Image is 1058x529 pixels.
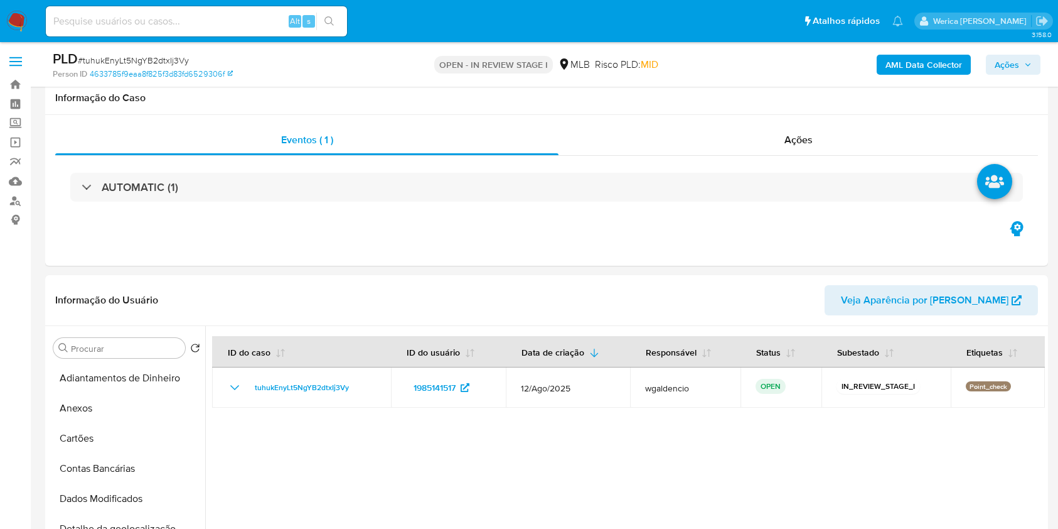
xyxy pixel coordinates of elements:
[48,363,205,393] button: Adiantamentos de Dinheiro
[885,55,962,75] b: AML Data Collector
[841,285,1008,315] span: Veja Aparência por [PERSON_NAME]
[53,48,78,68] b: PLD
[46,13,347,30] input: Pesquise usuários ou casos...
[48,484,205,514] button: Dados Modificados
[90,68,233,80] a: 4633785f9eaa8f825f3d83fd6529306f
[55,294,158,307] h1: Informação do Usuário
[558,58,590,72] div: MLB
[933,15,1031,27] p: werica.jgaldencio@mercadolivre.com
[102,180,178,194] h3: AUTOMATIC (1)
[316,13,342,30] button: search-icon
[53,68,87,80] b: Person ID
[1035,14,1049,28] a: Sair
[825,285,1038,315] button: Veja Aparência por [PERSON_NAME]
[290,15,300,27] span: Alt
[58,343,68,353] button: Procurar
[55,92,1038,104] h1: Informação do Caso
[892,16,903,26] a: Notificações
[995,55,1019,75] span: Ações
[70,173,1023,202] div: AUTOMATIC (1)
[595,58,658,72] span: Risco PLD:
[813,14,880,28] span: Atalhos rápidos
[986,55,1040,75] button: Ações
[307,15,311,27] span: s
[434,56,553,74] p: OPEN - IN REVIEW STAGE I
[281,133,333,147] span: Eventos ( 1 )
[71,343,180,354] input: Procurar
[641,57,658,72] span: MID
[784,133,813,147] span: Ações
[48,393,205,423] button: Anexos
[48,454,205,484] button: Contas Bancárias
[48,423,205,454] button: Cartões
[190,343,200,357] button: Retornar ao pedido padrão
[78,54,189,67] span: # tuhukEnyLt5NgYB2dtxIj3Vy
[877,55,971,75] button: AML Data Collector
